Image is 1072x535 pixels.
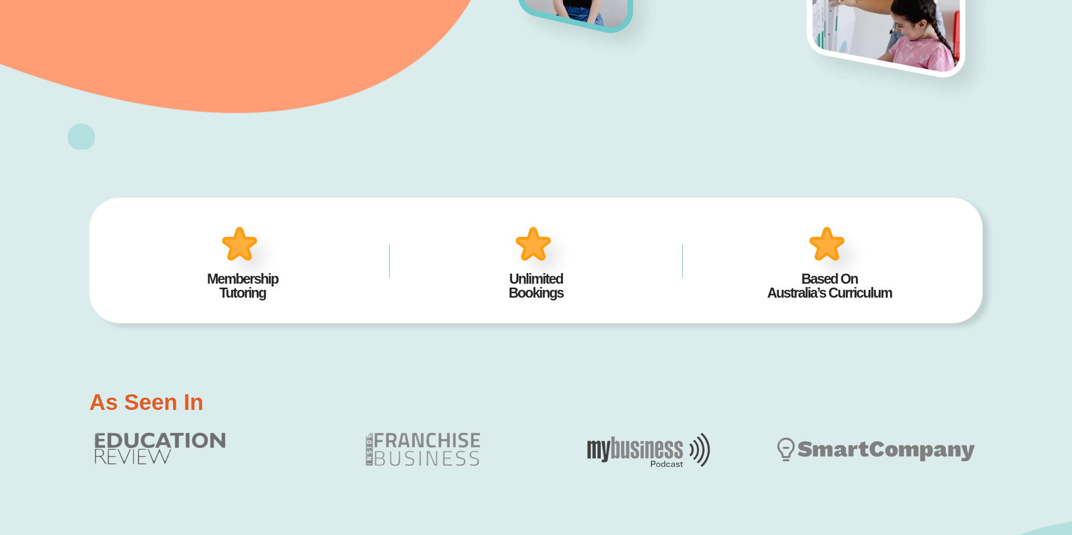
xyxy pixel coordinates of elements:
iframe: Chat Widget [880,409,1072,535]
h2: Membership Tutoring [113,272,372,300]
h2: As Seen In [89,391,204,413]
h2: Unlimited Bookings [406,272,666,300]
h2: Based On Australia’s Curriculum [700,272,959,300]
